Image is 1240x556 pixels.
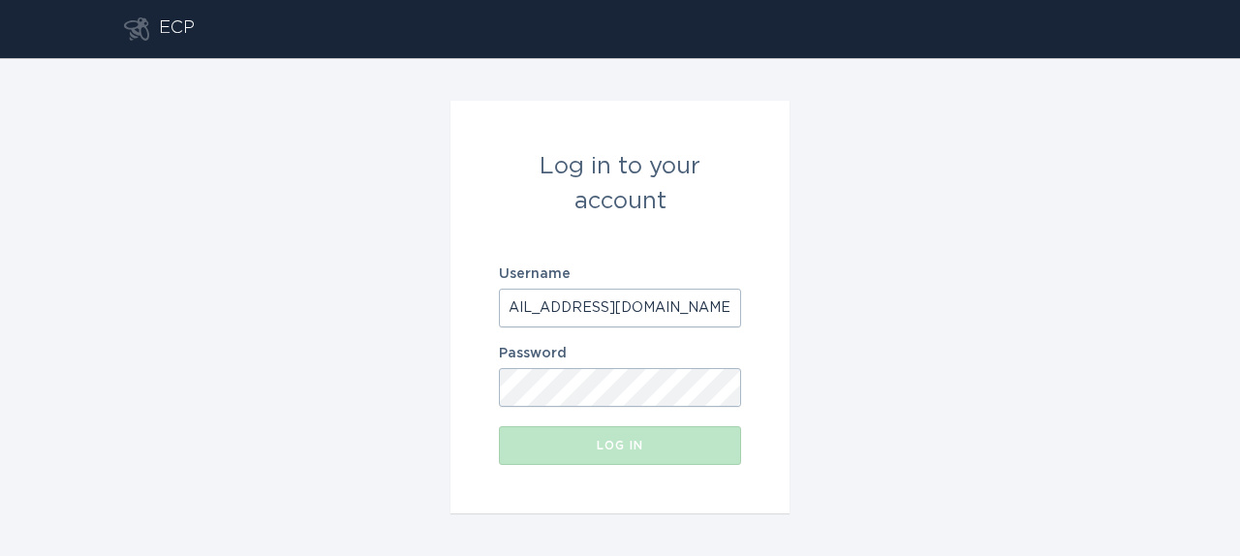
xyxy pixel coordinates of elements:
div: ECP [159,17,195,41]
div: Log in to your account [499,149,741,219]
label: Username [499,267,741,281]
button: Go to dashboard [124,17,149,41]
div: Log in [509,440,731,451]
button: Log in [499,426,741,465]
label: Password [499,347,741,360]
